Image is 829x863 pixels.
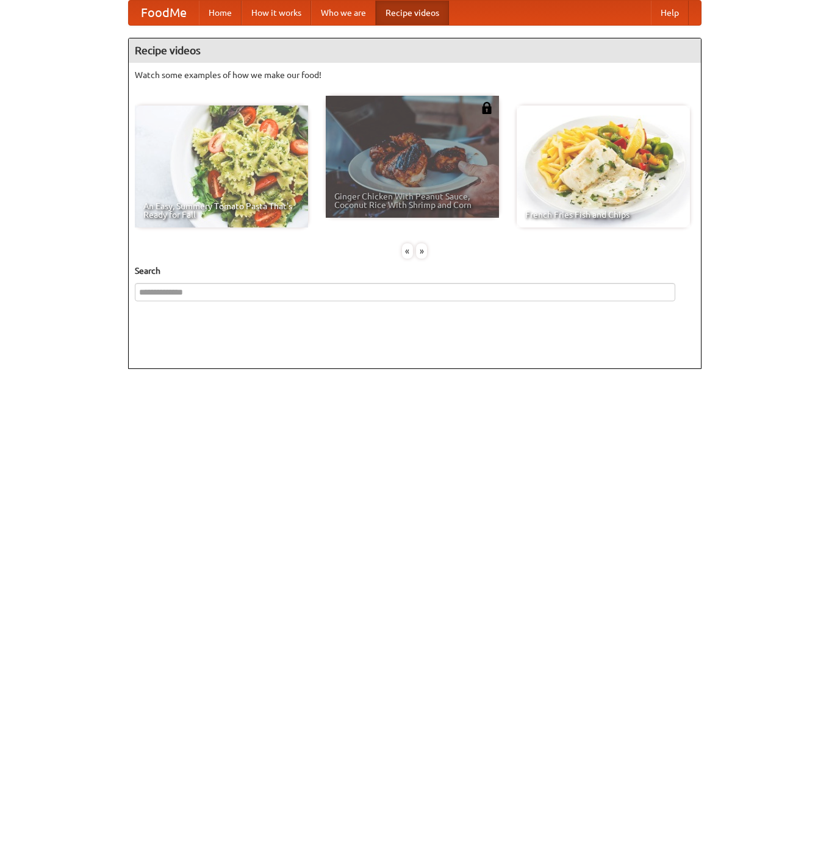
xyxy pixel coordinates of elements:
a: Help [651,1,689,25]
span: French Fries Fish and Chips [525,210,681,219]
a: Home [199,1,242,25]
h4: Recipe videos [129,38,701,63]
img: 483408.png [481,102,493,114]
a: FoodMe [129,1,199,25]
a: French Fries Fish and Chips [517,106,690,227]
a: Recipe videos [376,1,449,25]
a: How it works [242,1,311,25]
div: » [416,243,427,259]
a: Who we are [311,1,376,25]
p: Watch some examples of how we make our food! [135,69,695,81]
span: An Easy, Summery Tomato Pasta That's Ready for Fall [143,202,300,219]
a: An Easy, Summery Tomato Pasta That's Ready for Fall [135,106,308,227]
h5: Search [135,265,695,277]
div: « [402,243,413,259]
